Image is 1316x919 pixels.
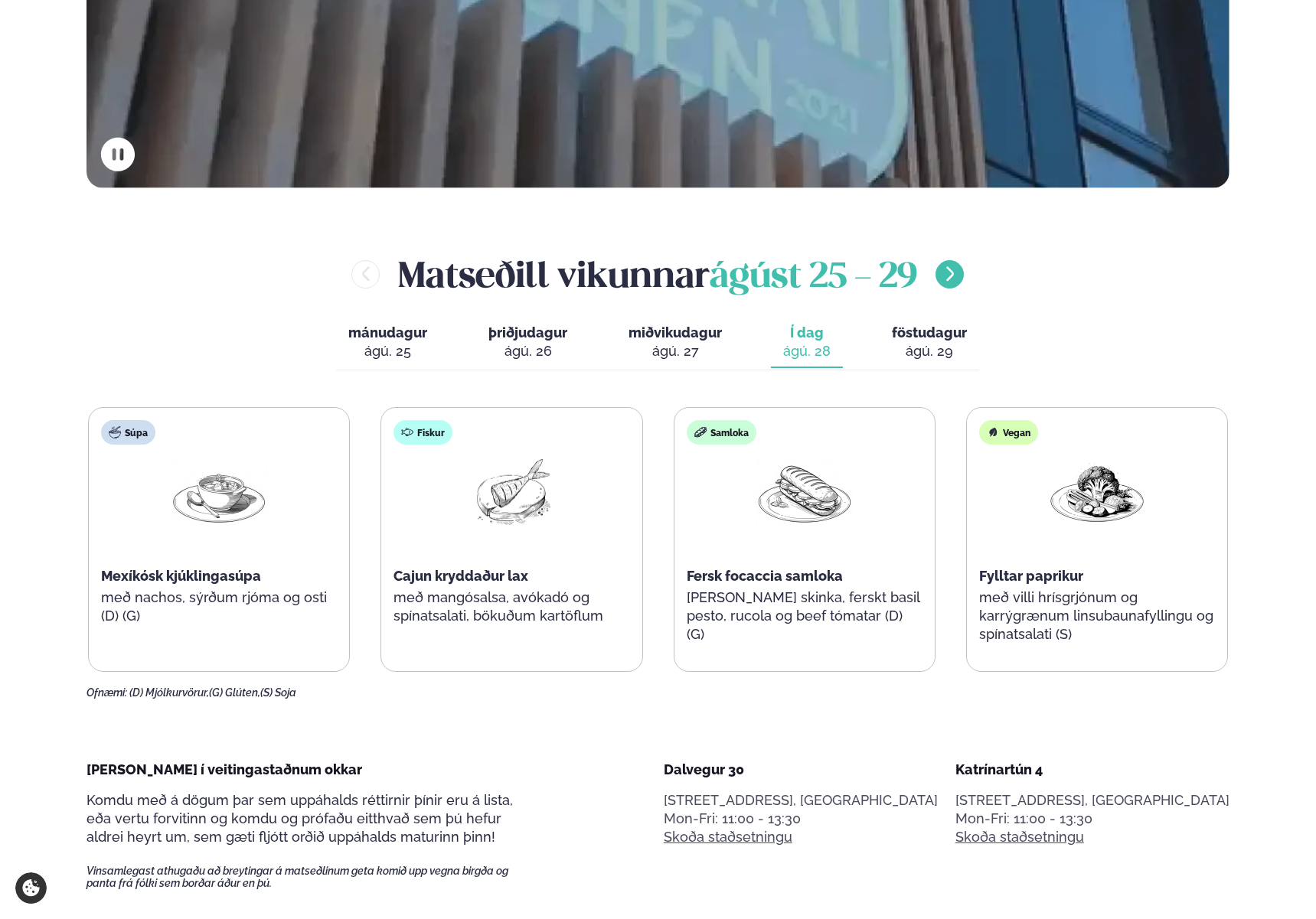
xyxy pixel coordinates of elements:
div: ágú. 27 [629,342,722,360]
span: [PERSON_NAME] í veitingastaðnum okkar [87,761,362,777]
span: Ofnæmi: [87,686,127,699]
img: Fish.png [462,457,560,528]
div: ágú. 28 [783,342,831,360]
span: þriðjudagur [488,324,567,341]
div: Katrínartún 4 [955,761,1229,779]
button: mánudagur ágú. 25 [336,318,439,368]
p: [STREET_ADDRESS], [GEOGRAPHIC_DATA] [664,791,938,810]
div: Súpa [101,420,155,445]
a: Skoða staðsetningu [664,828,792,846]
img: Vegan.svg [987,426,999,438]
div: Vegan [979,420,1038,445]
a: Skoða staðsetningu [955,828,1084,846]
button: menu-btn-right [936,260,964,288]
span: ágúst 25 - 29 [710,261,917,295]
p: með nachos, sýrðum rjóma og osti (D) (G) [101,588,337,625]
span: miðvikudagur [629,324,722,341]
button: þriðjudagur ágú. 26 [476,318,580,368]
span: Komdu með á dögum þar sem uppáhalds réttirnir þínir eru á lista, eða vertu forvitinn og komdu og ... [87,792,513,845]
span: föstudagur [892,324,967,341]
div: ágú. 29 [892,342,967,360]
span: (G) Glúten, [209,686,260,699]
img: soup.svg [109,426,121,438]
span: mánudagur [348,324,427,341]
div: Mon-Fri: 11:00 - 13:30 [955,810,1229,828]
p: [PERSON_NAME] skinka, ferskt basil pesto, rucola og beef tómatar (D) (G) [687,588,923,644]
img: Panini.png [756,457,854,528]
button: Í dag ágú. 28 [771,318,843,368]
div: Mon-Fri: 11:00 - 13:30 [664,810,938,828]
a: Cookie settings [15,872,47,904]
p: með mangósalsa, avókadó og spínatsalati, bökuðum kartöflum [393,588,629,625]
div: ágú. 25 [348,342,427,360]
div: Dalvegur 30 [664,761,938,779]
div: ágú. 26 [488,342,567,360]
p: [STREET_ADDRESS], [GEOGRAPHIC_DATA] [955,791,1229,810]
span: Cajun kryddaður lax [393,568,528,584]
button: miðvikudagur ágú. 27 [616,318,734,368]
span: Fersk focaccia samloka [687,568,843,584]
span: (S) Soja [260,686,296,699]
img: fish.svg [401,426,413,438]
span: (D) Mjólkurvörur, [129,686,209,699]
img: Vegan.png [1048,457,1146,528]
button: menu-btn-left [351,260,380,288]
span: Mexíkósk kjúklingasúpa [101,568,261,584]
img: Soup.png [170,457,268,528]
span: Fylltar paprikur [979,568,1083,584]
button: föstudagur ágú. 29 [880,318,979,368]
p: með villi hrísgrjónum og karrýgrænum linsubaunafyllingu og spínatsalati (S) [979,588,1215,644]
img: sandwich-new-16px.svg [694,426,707,438]
div: Samloka [687,420,756,445]
div: Fiskur [393,420,452,445]
span: Í dag [783,324,831,342]
span: Vinsamlegast athugaðu að breytingar á matseðlinum geta komið upp vegna birgða og panta frá fólki ... [87,865,535,889]
h2: Matseðill vikunnar [398,249,917,299]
